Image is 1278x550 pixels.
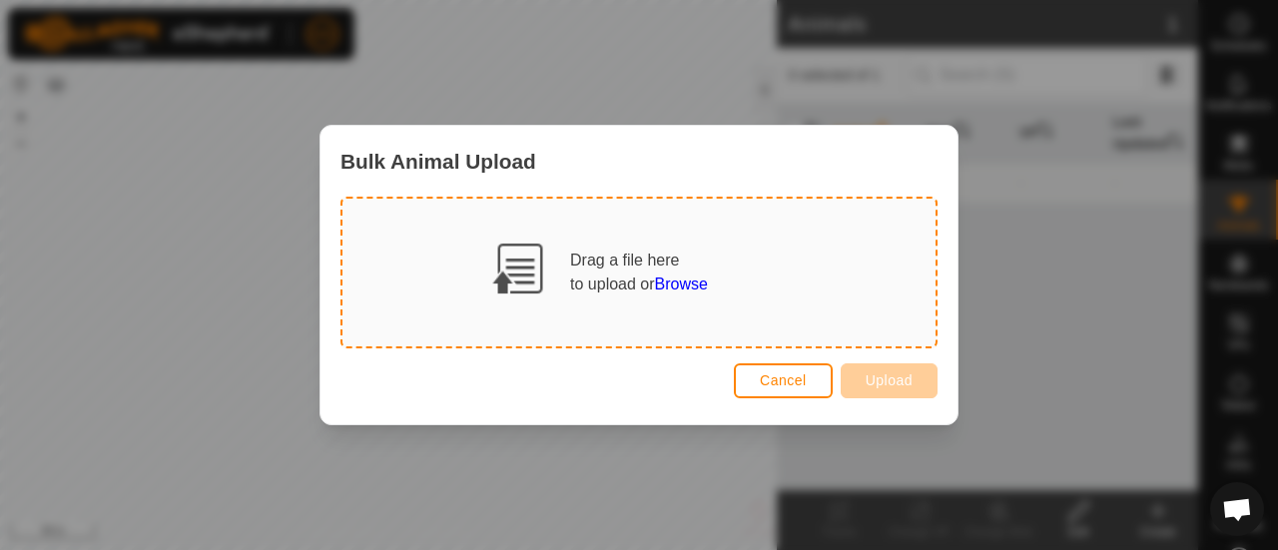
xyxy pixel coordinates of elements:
span: Upload [866,372,913,388]
span: Cancel [760,372,807,388]
div: Drag a file here [570,249,708,296]
span: Browse [655,275,708,292]
button: Cancel [734,363,833,398]
div: Open chat [1210,482,1264,536]
span: Bulk Animal Upload [340,146,536,177]
button: Upload [841,363,938,398]
div: to upload or [570,273,708,296]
